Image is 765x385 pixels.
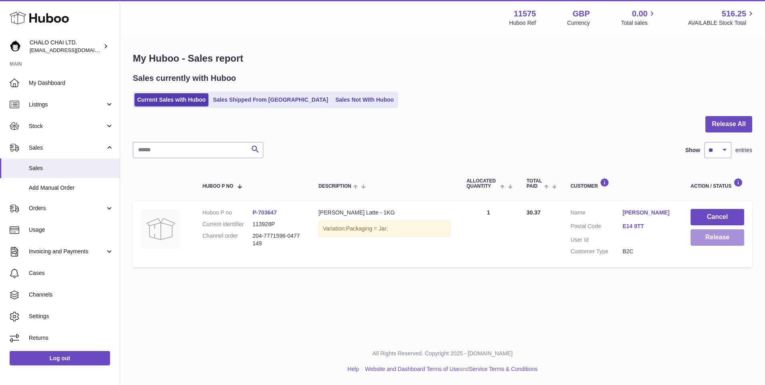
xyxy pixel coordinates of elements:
[509,19,536,27] div: Huboo Ref
[318,221,451,237] div: Variation:
[133,52,752,65] h1: My Huboo - Sales report
[29,269,114,277] span: Cases
[362,365,537,373] li: and
[459,201,519,267] td: 1
[705,116,752,132] button: Release All
[202,184,233,189] span: Huboo P no
[210,93,331,106] a: Sales Shipped From [GEOGRAPHIC_DATA]
[632,8,648,19] span: 0.00
[691,209,744,225] button: Cancel
[691,229,744,246] button: Release
[685,146,700,154] label: Show
[29,226,114,234] span: Usage
[688,19,755,27] span: AVAILABLE Stock Total
[348,366,359,372] a: Help
[10,40,22,52] img: Chalo@chalocompany.com
[202,221,252,228] dt: Current identifier
[571,236,623,244] dt: User Id
[202,232,252,247] dt: Channel order
[318,209,451,217] div: [PERSON_NAME] Latte - 1KG
[133,73,236,84] h2: Sales currently with Huboo
[29,144,105,152] span: Sales
[571,248,623,255] dt: Customer Type
[621,8,657,27] a: 0.00 Total sales
[467,178,498,189] span: ALLOCATED Quantity
[573,8,590,19] strong: GBP
[29,101,105,108] span: Listings
[29,164,114,172] span: Sales
[134,93,208,106] a: Current Sales with Huboo
[252,232,302,247] dd: 204-7771596-0477149
[514,8,536,19] strong: 11575
[141,209,181,249] img: no-photo.jpg
[29,334,114,342] span: Returns
[469,366,538,372] a: Service Terms & Conditions
[29,291,114,299] span: Channels
[346,225,388,232] span: Packaging = Jar;
[623,209,675,217] a: [PERSON_NAME]
[30,39,102,54] div: CHALO CHAI LTD.
[623,223,675,230] a: E14 9TT
[722,8,746,19] span: 516.25
[332,93,397,106] a: Sales Not With Huboo
[126,350,759,357] p: All Rights Reserved. Copyright 2025 - [DOMAIN_NAME]
[252,221,302,228] dd: 113928P
[571,178,675,189] div: Customer
[527,209,541,216] span: 30.37
[29,205,105,212] span: Orders
[29,313,114,320] span: Settings
[567,19,590,27] div: Currency
[623,248,675,255] dd: B2C
[691,178,744,189] div: Action / Status
[10,351,110,365] a: Log out
[571,223,623,232] dt: Postal Code
[527,178,542,189] span: Total paid
[571,209,623,219] dt: Name
[621,19,657,27] span: Total sales
[202,209,252,217] dt: Huboo P no
[318,184,351,189] span: Description
[30,47,118,53] span: [EMAIL_ADDRESS][DOMAIN_NAME]
[365,366,459,372] a: Website and Dashboard Terms of Use
[29,248,105,255] span: Invoicing and Payments
[252,209,277,216] a: P-703647
[735,146,752,154] span: entries
[29,184,114,192] span: Add Manual Order
[688,8,755,27] a: 516.25 AVAILABLE Stock Total
[29,122,105,130] span: Stock
[29,79,114,87] span: My Dashboard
